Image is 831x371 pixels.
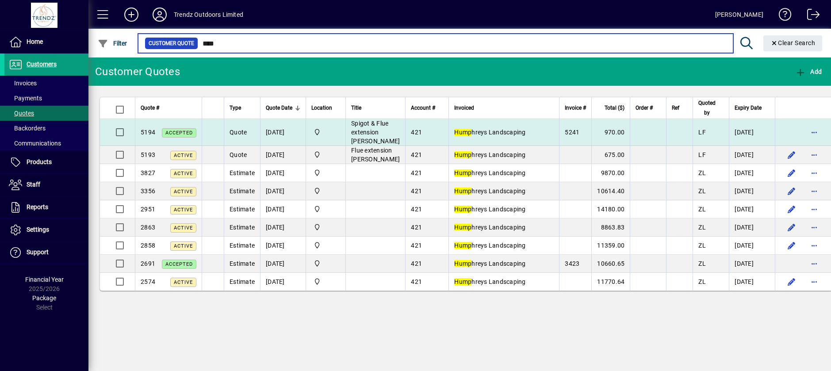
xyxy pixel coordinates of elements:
span: Quote Date [266,103,292,113]
button: Add [793,64,824,80]
div: Trendz Outdoors Limited [174,8,243,22]
span: Total ($) [605,103,624,113]
td: 11359.00 [591,237,630,255]
span: 2951 [141,206,155,213]
div: Quoted by [698,98,724,118]
span: Order # [636,103,653,113]
button: Edit [784,148,798,162]
span: ACCEPTED [165,261,193,267]
td: [DATE] [729,182,775,200]
span: ZL [698,278,706,285]
span: 421 [411,206,422,213]
div: Quote # [141,103,196,113]
span: Active [174,189,193,195]
span: Estimate [230,206,255,213]
span: ZL [698,242,706,249]
td: [DATE] [260,273,306,291]
span: Package [32,295,56,302]
span: hreys Landscaping [454,187,525,195]
span: Products [27,158,52,165]
a: Products [4,151,88,173]
div: Quote Date [266,103,300,113]
span: Quote # [141,103,159,113]
a: Settings [4,219,88,241]
span: Settings [27,226,49,233]
em: Hump [454,260,471,267]
span: Invoiced [454,103,474,113]
td: [DATE] [260,200,306,218]
td: [DATE] [729,146,775,164]
div: Title [351,103,400,113]
td: 10660.65 [591,255,630,273]
span: ZL [698,169,706,176]
button: Edit [784,166,798,180]
span: Customers [27,61,57,68]
td: [DATE] [260,146,306,164]
span: 421 [411,260,422,267]
button: More options [807,256,821,271]
span: hreys Landscaping [454,169,525,176]
button: Clear [763,35,823,51]
span: 421 [411,169,422,176]
button: More options [807,202,821,216]
td: [DATE] [729,119,775,146]
span: Active [174,171,193,176]
span: Active [174,225,193,231]
a: Logout [800,2,820,31]
td: 9870.00 [591,164,630,182]
span: hreys Landscaping [454,206,525,213]
span: Invoices [9,80,37,87]
span: 2858 [141,242,155,249]
div: Invoiced [454,103,554,113]
span: New Plymouth [311,186,340,196]
a: Reports [4,196,88,218]
span: Active [174,153,193,158]
span: 421 [411,242,422,249]
span: Staff [27,181,40,188]
span: Type [230,103,241,113]
span: ZL [698,260,706,267]
span: 421 [411,129,422,136]
span: LF [698,129,706,136]
button: Add [117,7,146,23]
span: Filter [98,40,127,47]
span: 3827 [141,169,155,176]
td: 8863.83 [591,218,630,237]
button: More options [807,184,821,198]
span: Estimate [230,169,255,176]
span: hreys Landscaping [454,224,525,231]
span: Financial Year [25,276,64,283]
a: Home [4,31,88,53]
div: Order # [636,103,661,113]
button: More options [807,166,821,180]
span: 5193 [141,151,155,158]
em: Hump [454,169,471,176]
a: Backorders [4,121,88,136]
span: Account # [411,103,435,113]
span: 2863 [141,224,155,231]
span: hreys Landscaping [454,129,525,136]
button: More options [807,275,821,289]
td: [DATE] [260,164,306,182]
td: 10614.40 [591,182,630,200]
span: Quotes [9,110,34,117]
span: Quote [230,151,247,158]
span: Invoice # [565,103,586,113]
span: hreys Landscaping [454,260,525,267]
span: Quote [230,129,247,136]
a: Support [4,241,88,264]
span: Customer Quote [149,39,194,48]
td: 970.00 [591,119,630,146]
button: Edit [784,202,798,216]
div: Account # [411,103,443,113]
div: Expiry Date [735,103,770,113]
button: More options [807,238,821,252]
em: Hump [454,187,471,195]
a: Knowledge Base [772,2,792,31]
td: [DATE] [260,255,306,273]
span: Estimate [230,187,255,195]
span: Payments [9,95,42,102]
td: [DATE] [729,164,775,182]
span: Location [311,103,332,113]
td: 5241 [559,119,591,146]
